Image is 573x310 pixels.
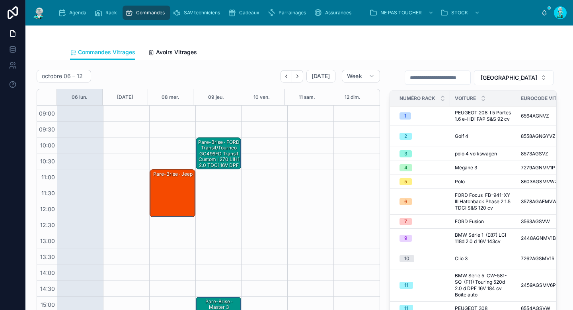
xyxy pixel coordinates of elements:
[521,218,550,225] span: 3563AGSVW
[38,222,57,228] span: 12:30
[400,255,445,262] a: 10
[39,301,57,308] span: 15:00
[400,235,445,242] a: 9
[404,178,407,185] div: 5
[404,282,408,289] div: 11
[455,133,511,139] a: Golf 4
[56,6,92,20] a: Agenda
[37,126,57,133] span: 09:30
[312,6,357,20] a: Assurances
[400,164,445,171] a: 4
[253,89,270,105] button: 10 ven.
[404,112,406,120] div: 1
[380,10,422,16] span: NE PAS TOUCHER
[292,70,303,82] button: Next
[92,6,123,20] a: Rack
[312,73,330,80] span: [DATE]
[404,164,407,171] div: 4
[325,10,351,16] span: Assurances
[404,218,407,225] div: 7
[400,95,435,102] span: Numéro Rack
[455,179,465,185] span: Polo
[123,6,170,20] a: Commandes
[455,192,511,211] a: FORD Focus FB-941-XY III Hatchback Phase 2 1.5 TDCI S&S 120 cv
[474,70,554,85] button: Select Button
[196,138,241,169] div: Pare-Brise · FORD Transit/Tourneo GC496FD Transit Custom I 270 L1H1 2.0 TDCi 16V DPF Fourgon cour...
[521,151,548,157] span: 8573AGSVZ
[404,235,407,242] div: 9
[521,282,556,288] span: 2459AGSMV6P
[521,113,549,119] span: 6564AGNVZ
[521,165,555,171] span: 7279AGNMV1P
[455,165,511,171] a: Mégane 3
[265,6,312,20] a: Parrainages
[184,10,220,16] span: SAV techniciens
[367,6,438,20] a: NE PAS TOUCHER
[39,190,57,196] span: 11:30
[404,198,407,205] div: 6
[400,178,445,185] a: 5
[347,73,362,80] span: Week
[42,72,83,80] h2: octobre 06 – 12
[438,6,484,20] a: STOCK
[38,253,57,260] span: 13:30
[239,10,259,16] span: Cadeaux
[38,269,57,276] span: 14:00
[69,10,86,16] span: Agenda
[400,282,445,289] a: 11
[400,198,445,205] a: 6
[400,218,445,225] a: 7
[521,235,556,241] span: 2448AGNMV1B
[37,110,57,117] span: 09:00
[299,89,315,105] button: 11 sam.
[162,89,179,105] button: 08 mer.
[455,255,511,262] a: Clio 3
[105,10,117,16] span: Rack
[38,285,57,292] span: 14:30
[345,89,361,105] div: 12 dim.
[151,171,195,178] div: Pare-Brise · jeep
[455,110,511,122] a: PEUGEOT 208 I 5 Portes 1.6 e-HDi FAP S&S 92 cv
[72,89,88,105] button: 06 lun.
[170,6,226,20] a: SAV techniciens
[38,206,57,212] span: 12:00
[281,70,292,82] button: Back
[455,218,511,225] a: FORD Fusion
[39,174,57,181] span: 11:00
[38,237,57,244] span: 13:00
[521,179,564,185] span: 8603AGSMVWZ2P
[342,70,380,82] button: Week
[53,4,541,22] div: scrollable content
[148,45,197,61] a: Avoirs Vitrages
[521,95,569,102] span: Eurocode Vitrage
[404,150,407,157] div: 3
[70,45,135,60] a: Commandes Vitrages
[32,6,46,19] img: App logo
[455,232,511,245] a: BMW Série 1 (E87) LCI 118d 2.0 d 16V 143cv
[400,133,445,140] a: 2
[455,151,497,157] span: polo 4 volkswagen
[306,70,335,82] button: [DATE]
[404,255,409,262] div: 10
[117,89,133,105] button: [DATE]
[404,133,407,140] div: 2
[481,74,537,82] span: [GEOGRAPHIC_DATA]
[208,89,224,105] button: 09 jeu.
[455,165,477,171] span: Mégane 3
[78,48,135,56] span: Commandes Vitrages
[38,142,57,149] span: 10:00
[400,112,445,120] a: 1
[455,273,511,298] a: BMW Série 5 CW-581-SQ (F11) Touring 520d 2.0 d DPF 16V 184 cv Boîte auto
[150,170,195,217] div: Pare-Brise · jeep
[226,6,265,20] a: Cadeaux
[197,139,241,181] div: Pare-Brise · FORD Transit/Tourneo GC496FD Transit Custom I 270 L1H1 2.0 TDCi 16V DPF Fourgon cour...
